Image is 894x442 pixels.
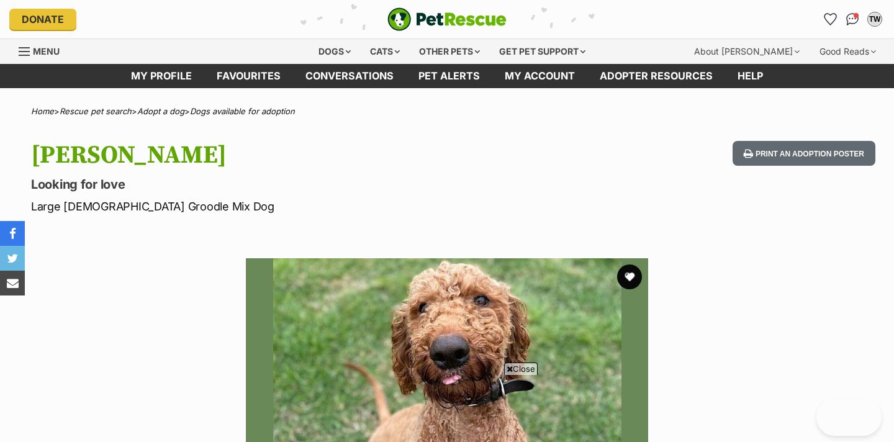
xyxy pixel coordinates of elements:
[685,39,808,64] div: About [PERSON_NAME]
[361,39,409,64] div: Cats
[846,13,859,25] img: chat-41dd97257d64d25036548639549fe6c8038ab92f7586957e7f3b1b290dea8141.svg
[137,106,184,116] a: Adopt a dog
[865,9,885,29] button: My account
[190,106,295,116] a: Dogs available for adoption
[492,64,587,88] a: My account
[310,39,359,64] div: Dogs
[31,176,545,193] p: Looking for love
[387,7,507,31] img: logo-e224e6f780fb5917bec1dbf3a21bbac754714ae5b6737aabdf751b685950b380.svg
[31,141,545,169] h1: [PERSON_NAME]
[119,64,204,88] a: My profile
[617,264,642,289] button: favourite
[587,64,725,88] a: Adopter resources
[293,64,406,88] a: conversations
[820,9,885,29] ul: Account quick links
[733,141,875,166] button: Print an adoption poster
[31,106,54,116] a: Home
[204,64,293,88] a: Favourites
[504,363,538,375] span: Close
[410,39,489,64] div: Other pets
[60,106,132,116] a: Rescue pet search
[406,64,492,88] a: Pet alerts
[19,39,68,61] a: Menu
[842,9,862,29] a: Conversations
[490,39,594,64] div: Get pet support
[811,39,885,64] div: Good Reads
[820,9,840,29] a: Favourites
[725,64,775,88] a: Help
[221,380,673,436] iframe: Advertisement
[33,46,60,56] span: Menu
[387,7,507,31] a: PetRescue
[9,9,76,30] a: Donate
[869,13,881,25] div: TW
[31,198,545,215] p: Large [DEMOGRAPHIC_DATA] Groodle Mix Dog
[816,399,882,436] iframe: Help Scout Beacon - Open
